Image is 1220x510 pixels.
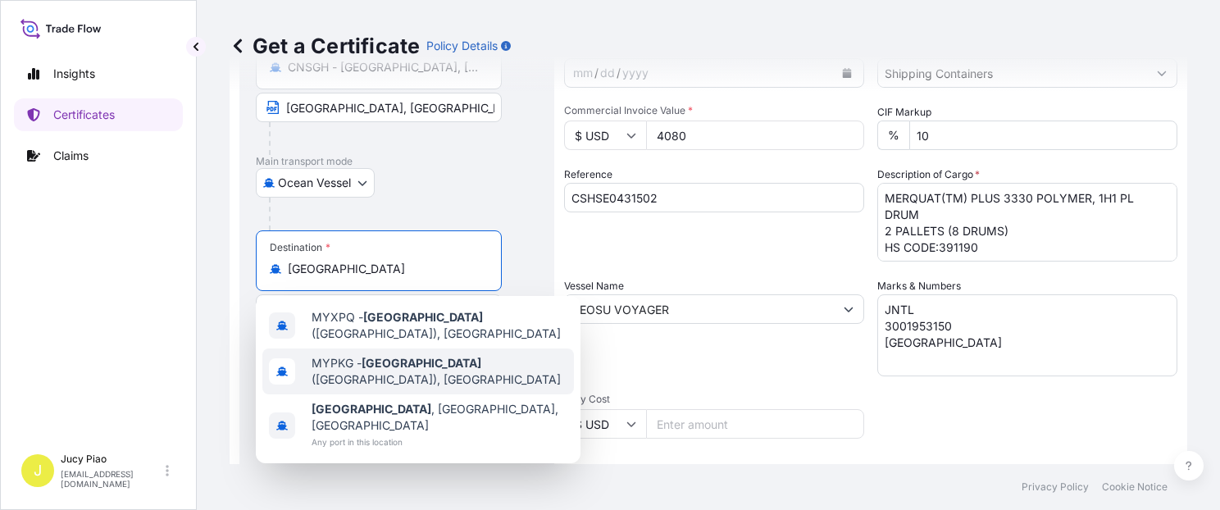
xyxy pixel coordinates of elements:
[34,462,42,479] span: J
[312,401,567,434] span: , [GEOGRAPHIC_DATA], [GEOGRAPHIC_DATA]
[1102,480,1168,494] p: Cookie Notice
[53,107,115,123] p: Certificates
[564,166,612,183] label: Reference
[877,166,980,183] label: Description of Cargo
[426,38,498,54] p: Policy Details
[877,294,1177,376] textarea: PHILLAND V-E57B2XX-250801011 2103-55D P/NO.:1-2
[564,278,624,294] label: Vessel Name
[230,33,420,59] p: Get a Certificate
[909,121,1177,150] input: Enter percentage between 0 and 24%
[646,121,864,150] input: Enter amount
[53,66,95,82] p: Insights
[288,261,481,277] input: Destination
[278,175,351,191] span: Ocean Vessel
[834,294,863,324] button: Show suggestions
[877,278,961,294] label: Marks & Numbers
[270,241,330,254] div: Destination
[564,393,864,406] span: Duty Cost
[312,309,567,342] span: MYXPQ - ([GEOGRAPHIC_DATA]), [GEOGRAPHIC_DATA]
[362,356,481,370] b: [GEOGRAPHIC_DATA]
[877,104,931,121] label: CIF Markup
[312,402,431,416] b: [GEOGRAPHIC_DATA]
[564,183,864,212] input: Enter booking reference
[61,469,162,489] p: [EMAIL_ADDRESS][DOMAIN_NAME]
[877,183,1177,262] textarea: THERMOPLASTIC POLYURETHANE 2 PALLETS (80 BAGS) Q267-XBCP-083 HS CODE:390950
[565,294,834,324] input: Type to search vessel name or IMO
[256,155,538,168] p: Main transport mode
[1022,480,1089,494] p: Privacy Policy
[53,148,89,164] p: Claims
[877,121,909,150] div: %
[363,310,483,324] b: [GEOGRAPHIC_DATA]
[256,296,580,463] div: Show suggestions
[312,434,567,450] span: Any port in this location
[646,409,864,439] input: Enter amount
[256,168,375,198] button: Select transport
[256,93,502,122] input: Text to appear on certificate
[256,294,502,324] input: Text to appear on certificate
[61,453,162,466] p: Jucy Piao
[564,104,864,117] span: Commercial Invoice Value
[312,355,567,388] span: MYPKG - ([GEOGRAPHIC_DATA]), [GEOGRAPHIC_DATA]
